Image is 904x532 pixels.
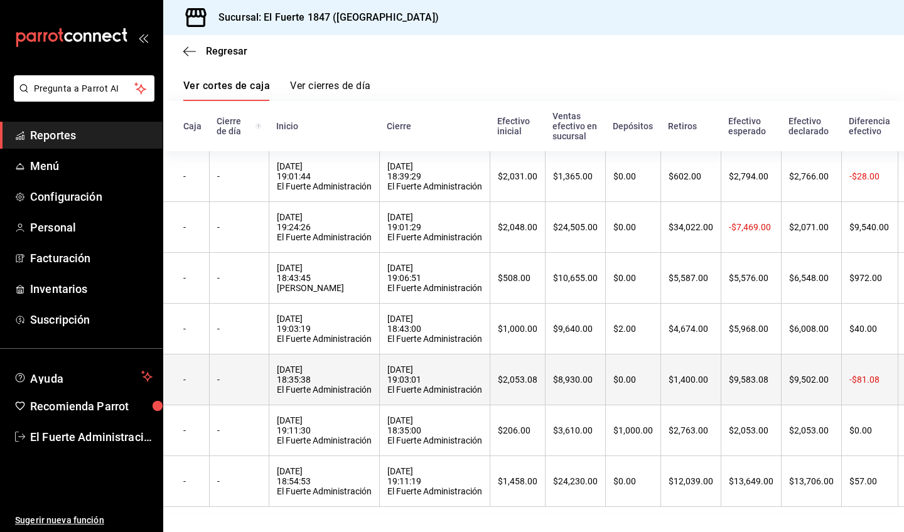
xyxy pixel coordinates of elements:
[497,116,537,136] div: Efectivo inicial
[789,222,834,232] div: $2,071.00
[849,476,890,486] div: $57.00
[183,121,202,131] div: Caja
[387,121,482,131] div: Cierre
[30,311,153,328] span: Suscripción
[613,425,653,435] div: $1,000.00
[217,425,261,435] div: -
[613,375,653,385] div: $0.00
[14,75,154,102] button: Pregunta a Parrot AI
[277,415,372,445] div: [DATE] 19:11:30 El Fuerte Administración
[789,171,834,181] div: $2,766.00
[669,375,713,385] div: $1,400.00
[30,280,153,297] span: Inventarios
[183,273,202,283] div: -
[30,188,153,205] span: Configuración
[387,415,482,445] div: [DATE] 18:35:00 El Fuerte Administración
[729,222,773,232] div: -$7,469.00
[553,476,598,486] div: $24,230.00
[217,375,261,385] div: -
[277,161,372,191] div: [DATE] 19:01:44 El Fuerte Administración
[552,111,598,141] div: Ventas efectivo en sucursal
[183,425,202,435] div: -
[217,476,261,486] div: -
[387,263,482,293] div: [DATE] 19:06:51 El Fuerte Administración
[183,171,202,181] div: -
[668,121,713,131] div: Retiros
[729,375,773,385] div: $9,583.08
[553,375,598,385] div: $8,930.00
[729,324,773,334] div: $5,968.00
[498,222,537,232] div: $2,048.00
[729,425,773,435] div: $2,053.00
[669,324,713,334] div: $4,674.00
[613,121,653,131] div: Depósitos
[498,425,537,435] div: $206.00
[498,324,537,334] div: $1,000.00
[729,476,773,486] div: $13,649.00
[669,476,713,486] div: $12,039.00
[277,364,372,395] div: [DATE] 18:35:38 El Fuerte Administración
[206,45,247,57] span: Regresar
[387,364,482,395] div: [DATE] 19:03:01 El Fuerte Administración
[849,375,890,385] div: -$81.08
[183,80,270,101] a: Ver cortes de caja
[498,273,537,283] div: $508.00
[387,161,482,191] div: [DATE] 18:39:29 El Fuerte Administración
[183,45,247,57] button: Regresar
[729,273,773,283] div: $5,576.00
[290,80,370,101] a: Ver cierres de día
[183,375,202,385] div: -
[789,476,834,486] div: $13,706.00
[613,273,653,283] div: $0.00
[849,222,890,232] div: $9,540.00
[789,375,834,385] div: $9,502.00
[30,157,153,174] span: Menú
[277,314,372,344] div: [DATE] 19:03:19 El Fuerte Administración
[217,116,261,136] div: Cierre de día
[553,324,598,334] div: $9,640.00
[30,127,153,144] span: Reportes
[217,222,261,232] div: -
[849,425,890,435] div: $0.00
[277,466,372,496] div: [DATE] 18:54:53 El Fuerte Administración
[217,171,261,181] div: -
[183,324,202,334] div: -
[387,466,482,496] div: [DATE] 19:11:19 El Fuerte Administración
[553,425,598,435] div: $3,610.00
[387,212,482,242] div: [DATE] 19:01:29 El Fuerte Administración
[613,222,653,232] div: $0.00
[276,121,372,131] div: Inicio
[669,222,713,232] div: $34,022.00
[30,428,153,445] span: El Fuerte Administración
[613,171,653,181] div: $0.00
[30,398,153,415] span: Recomienda Parrot
[849,116,890,136] div: Diferencia efectivo
[138,33,148,43] button: open_drawer_menu
[789,425,834,435] div: $2,053.00
[553,273,598,283] div: $10,655.00
[183,222,202,232] div: -
[728,116,773,136] div: Efectivo esperado
[789,273,834,283] div: $6,548.00
[217,273,261,283] div: -
[613,476,653,486] div: $0.00
[9,91,154,104] a: Pregunta a Parrot AI
[217,324,261,334] div: -
[15,514,153,527] span: Sugerir nueva función
[789,324,834,334] div: $6,008.00
[277,212,372,242] div: [DATE] 19:24:26 El Fuerte Administración
[553,171,598,181] div: $1,365.00
[498,171,537,181] div: $2,031.00
[849,324,890,334] div: $40.00
[849,171,890,181] div: -$28.00
[669,425,713,435] div: $2,763.00
[387,314,482,344] div: [DATE] 18:43:00 El Fuerte Administración
[34,82,135,95] span: Pregunta a Parrot AI
[30,369,136,384] span: Ayuda
[498,375,537,385] div: $2,053.08
[30,250,153,267] span: Facturación
[183,80,370,101] div: navigation tabs
[277,263,372,293] div: [DATE] 18:43:45 [PERSON_NAME]
[183,476,202,486] div: -
[30,219,153,236] span: Personal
